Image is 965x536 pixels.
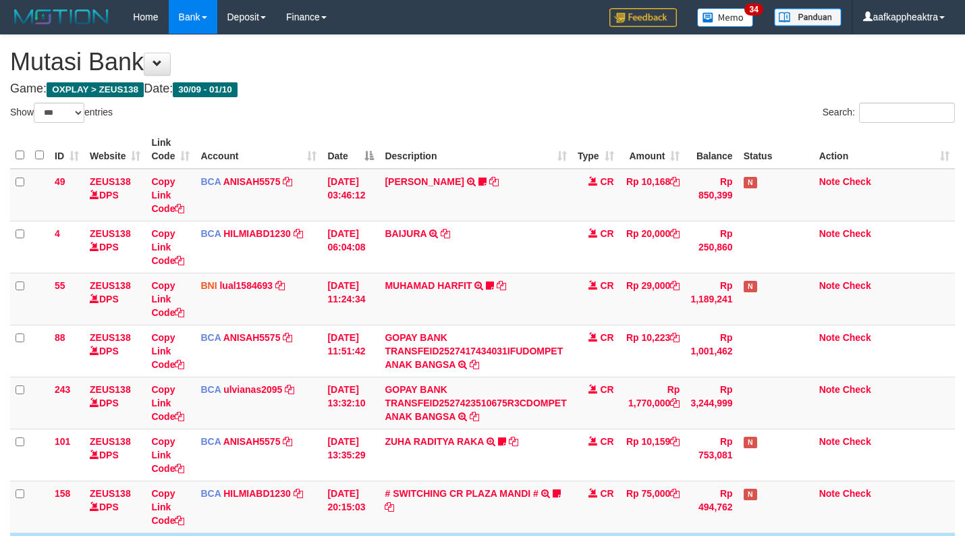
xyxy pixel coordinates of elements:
[685,377,738,429] td: Rp 3,244,999
[819,176,840,187] a: Note
[275,280,285,291] a: Copy lual1584693 to clipboard
[685,481,738,533] td: Rp 494,762
[10,49,955,76] h1: Mutasi Bank
[322,273,379,325] td: [DATE] 11:24:34
[744,489,757,500] span: Has Note
[223,488,291,499] a: HILMIABD1230
[223,436,281,447] a: ANISAH5575
[609,8,677,27] img: Feedback.jpg
[34,103,84,123] select: Showentries
[619,377,686,429] td: Rp 1,770,000
[322,429,379,481] td: [DATE] 13:35:29
[600,280,613,291] span: CR
[151,176,184,214] a: Copy Link Code
[619,169,686,221] td: Rp 10,168
[322,169,379,221] td: [DATE] 03:46:12
[84,377,146,429] td: DPS
[385,176,464,187] a: [PERSON_NAME]
[470,411,479,422] a: Copy GOPAY BANK TRANSFEID2527423510675R3CDOMPET ANAK BANGSA to clipboard
[670,228,680,239] a: Copy Rp 20,000 to clipboard
[200,488,221,499] span: BCA
[84,481,146,533] td: DPS
[10,82,955,96] h4: Game: Date:
[219,280,273,291] a: lual1584693
[385,332,563,370] a: GOPAY BANK TRANSFEID2527417434031IFUDOMPET ANAK BANGSA
[84,130,146,169] th: Website: activate to sort column ascending
[10,7,113,27] img: MOTION_logo.png
[619,325,686,377] td: Rp 10,223
[385,384,566,422] a: GOPAY BANK TRANSFEID2527423510675R3CDOMPET ANAK BANGSA
[385,228,426,239] a: BAIJURA
[322,130,379,169] th: Date: activate to sort column descending
[285,384,294,395] a: Copy ulvianas2095 to clipboard
[823,103,955,123] label: Search:
[685,429,738,481] td: Rp 753,081
[697,8,754,27] img: Button%20Memo.svg
[379,130,572,169] th: Description: activate to sort column ascending
[859,103,955,123] input: Search:
[843,176,871,187] a: Check
[55,280,65,291] span: 55
[600,384,613,395] span: CR
[55,384,70,395] span: 243
[294,488,303,499] a: Copy HILMIABD1230 to clipboard
[843,280,871,291] a: Check
[223,332,281,343] a: ANISAH5575
[843,332,871,343] a: Check
[283,176,292,187] a: Copy ANISAH5575 to clipboard
[843,488,871,499] a: Check
[223,176,281,187] a: ANISAH5575
[84,325,146,377] td: DPS
[509,436,518,447] a: Copy ZUHA RADITYA RAKA to clipboard
[738,130,814,169] th: Status
[685,325,738,377] td: Rp 1,001,462
[572,130,619,169] th: Type: activate to sort column ascending
[819,488,840,499] a: Note
[819,384,840,395] a: Note
[843,384,871,395] a: Check
[200,436,221,447] span: BCA
[322,481,379,533] td: [DATE] 20:15:03
[84,169,146,221] td: DPS
[200,176,221,187] span: BCA
[774,8,842,26] img: panduan.png
[489,176,499,187] a: Copy INA PAUJANAH to clipboard
[843,436,871,447] a: Check
[685,221,738,273] td: Rp 250,860
[600,488,613,499] span: CR
[47,82,144,97] span: OXPLAY > ZEUS138
[843,228,871,239] a: Check
[173,82,238,97] span: 30/09 - 01/10
[600,332,613,343] span: CR
[84,429,146,481] td: DPS
[385,280,472,291] a: MUHAMAD HARFIT
[200,228,221,239] span: BCA
[55,436,70,447] span: 101
[294,228,303,239] a: Copy HILMIABD1230 to clipboard
[49,130,84,169] th: ID: activate to sort column ascending
[670,398,680,408] a: Copy Rp 1,770,000 to clipboard
[619,130,686,169] th: Amount: activate to sort column ascending
[819,436,840,447] a: Note
[744,437,757,448] span: Has Note
[744,281,757,292] span: Has Note
[151,332,184,370] a: Copy Link Code
[670,332,680,343] a: Copy Rp 10,223 to clipboard
[200,332,221,343] span: BCA
[670,280,680,291] a: Copy Rp 29,000 to clipboard
[819,280,840,291] a: Note
[151,488,184,526] a: Copy Link Code
[223,384,282,395] a: ulvianas2095
[55,176,65,187] span: 49
[55,228,60,239] span: 4
[819,332,840,343] a: Note
[90,228,131,239] a: ZEUS138
[151,436,184,474] a: Copy Link Code
[90,176,131,187] a: ZEUS138
[151,228,184,266] a: Copy Link Code
[195,130,322,169] th: Account: activate to sort column ascending
[322,325,379,377] td: [DATE] 11:51:42
[200,280,217,291] span: BNI
[55,488,70,499] span: 158
[670,176,680,187] a: Copy Rp 10,168 to clipboard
